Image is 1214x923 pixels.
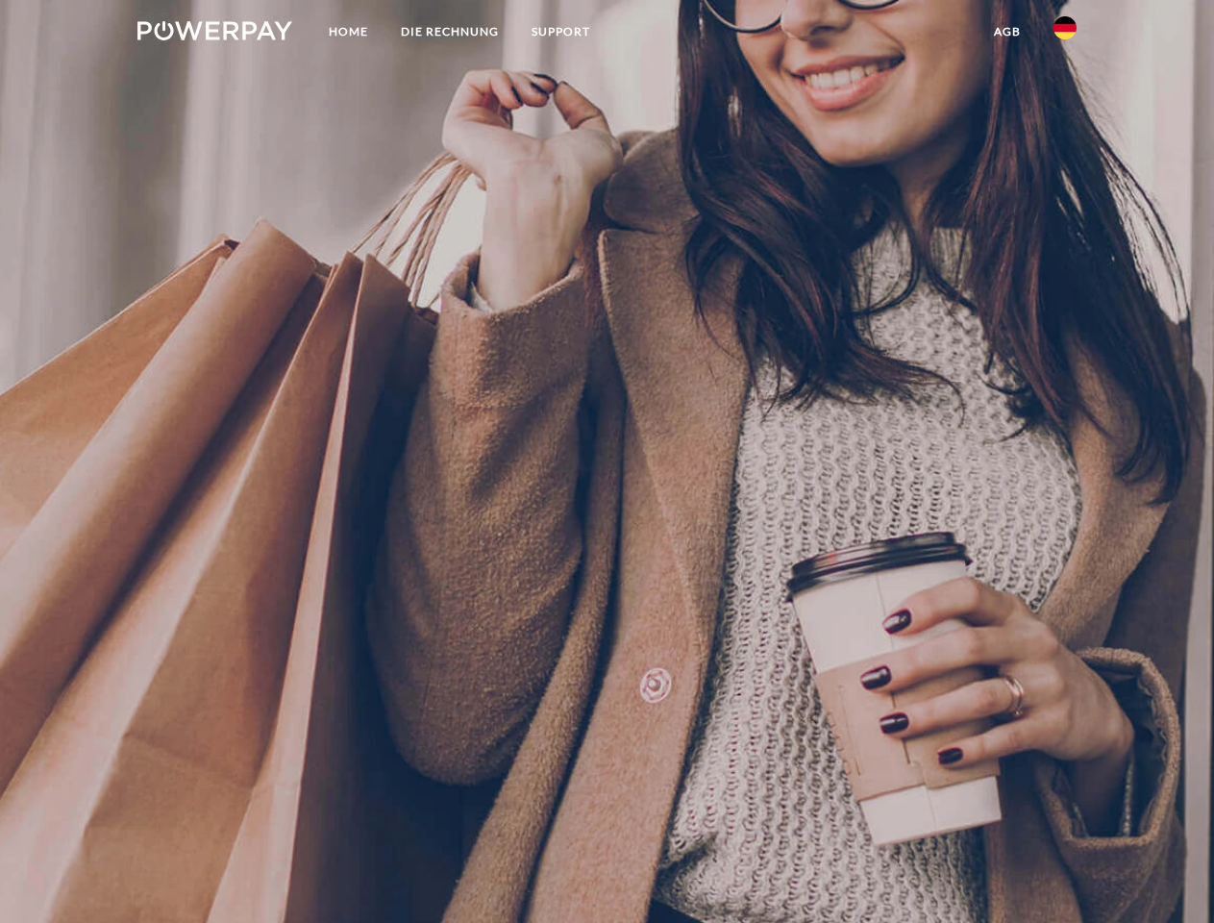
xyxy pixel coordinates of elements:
[978,14,1037,49] a: agb
[137,21,292,40] img: logo-powerpay-white.svg
[1053,16,1077,39] img: de
[312,14,384,49] a: Home
[515,14,607,49] a: SUPPORT
[384,14,515,49] a: DIE RECHNUNG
